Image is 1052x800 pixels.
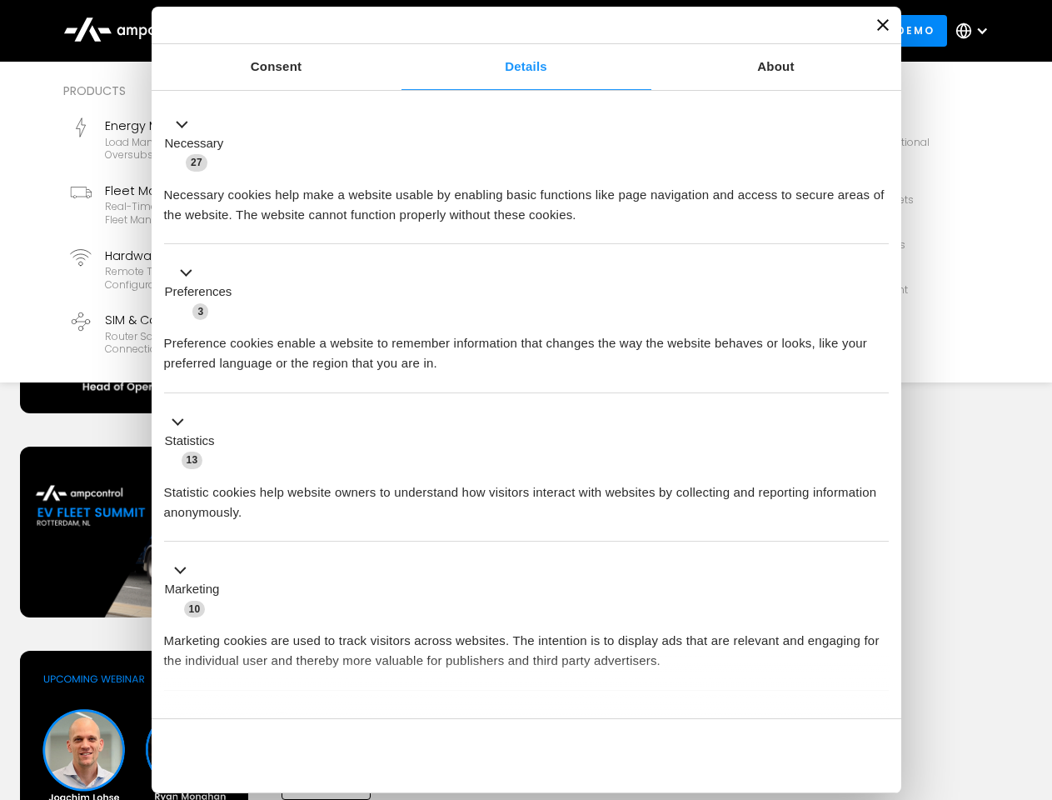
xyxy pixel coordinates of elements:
a: Hardware DiagnosticsRemote troubleshooting, charger logs, configurations, diagnostic files [63,240,330,298]
span: 10 [184,601,206,617]
div: Fleet Management [105,182,323,200]
span: 27 [186,154,207,171]
div: Remote troubleshooting, charger logs, configurations, diagnostic files [105,265,323,291]
a: Fleet ManagementReal-time GPS, SoC, efficiency monitoring, fleet management [63,175,330,233]
button: Necessary (27) [164,114,234,172]
button: Preferences (3) [164,263,242,322]
span: 3 [192,303,208,320]
div: Energy Management [105,117,323,135]
button: Okay [649,732,888,780]
button: Statistics (13) [164,412,225,470]
div: Load management, cost optimization, oversubscription [105,136,323,162]
a: Energy ManagementLoad management, cost optimization, oversubscription [63,110,330,168]
a: Details [401,44,651,90]
div: SIM & Connectivity [105,311,323,329]
div: Statistic cookies help website owners to understand how visitors interact with websites by collec... [164,470,889,522]
label: Preferences [165,282,232,302]
div: Real-time GPS, SoC, efficiency monitoring, fleet management [105,200,323,226]
label: Necessary [165,134,224,153]
a: About [651,44,901,90]
div: Marketing cookies are used to track visitors across websites. The intention is to display ads tha... [164,618,889,671]
button: Unclassified (2) [164,709,301,730]
span: 2 [275,712,291,728]
label: Statistics [165,432,215,451]
label: Marketing [165,580,220,599]
span: 13 [182,452,203,468]
div: Preference cookies enable a website to remember information that changes the way the website beha... [164,321,889,373]
a: Consent [152,44,401,90]
div: Products [63,82,603,100]
div: Router Solutions, SIM Cards, Secure Data Connection [105,330,323,356]
div: Hardware Diagnostics [105,247,323,265]
button: Close banner [877,19,889,31]
a: SIM & ConnectivityRouter Solutions, SIM Cards, Secure Data Connection [63,304,330,362]
div: Necessary cookies help make a website usable by enabling basic functions like page navigation and... [164,172,889,225]
button: Marketing (10) [164,561,230,619]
